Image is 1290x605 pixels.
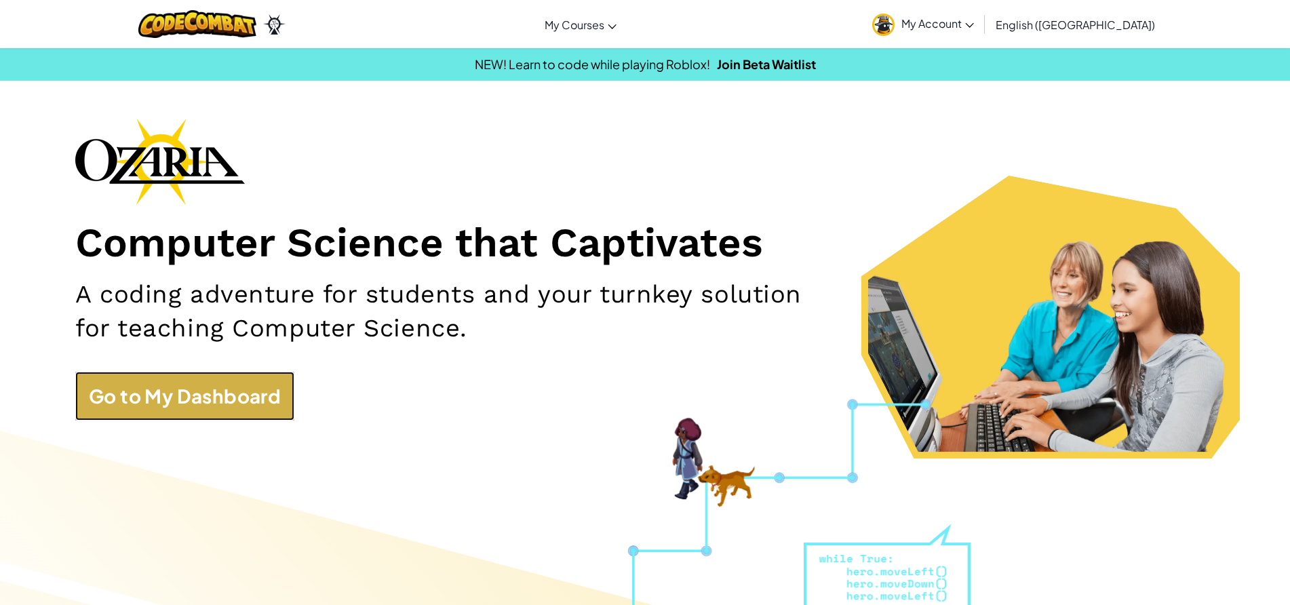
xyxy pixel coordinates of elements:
a: My Account [865,3,981,45]
img: Ozaria branding logo [75,118,245,205]
a: English ([GEOGRAPHIC_DATA]) [989,6,1162,43]
span: My Account [901,16,974,31]
a: Go to My Dashboard [75,372,294,421]
img: CodeCombat logo [138,10,257,38]
h2: A coding adventure for students and your turnkey solution for teaching Computer Science. [75,277,839,345]
a: Join Beta Waitlist [717,56,816,72]
h1: Computer Science that Captivates [75,218,1215,268]
img: avatar [872,14,895,36]
span: NEW! Learn to code while playing Roblox! [475,56,710,72]
span: English ([GEOGRAPHIC_DATA]) [996,18,1155,32]
img: Ozaria [263,14,285,35]
span: My Courses [545,18,604,32]
a: My Courses [538,6,623,43]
